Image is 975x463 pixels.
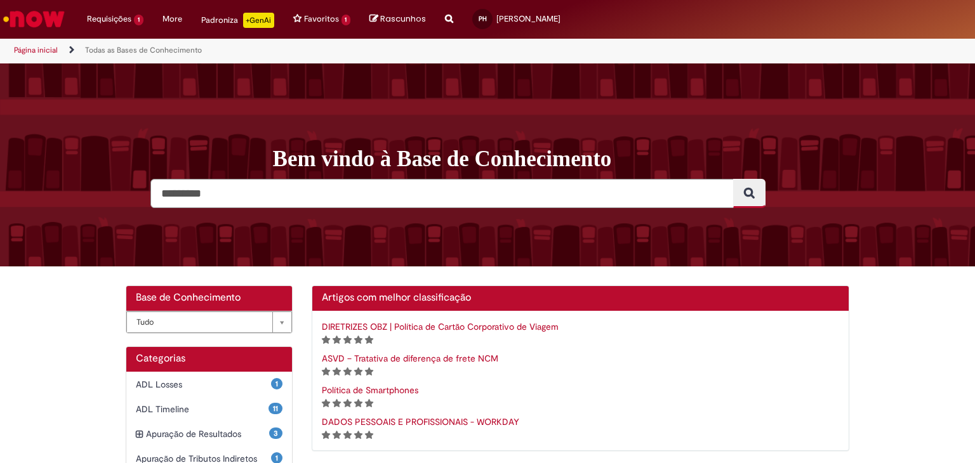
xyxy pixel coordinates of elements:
i: 1 [322,431,330,440]
div: Bases de Conhecimento [126,311,292,333]
a: Página inicial [14,45,58,55]
div: 11 ADL Timeline [126,396,292,422]
i: 5 [365,431,373,440]
div: 1 ADL Losses [126,372,292,397]
a: DADOS PESSOAIS E PROFISSIONAIS - WORKDAY [322,416,519,427]
i: 2 [333,367,341,376]
i: 4 [354,399,362,408]
span: Tudo [136,312,266,332]
button: Pesquisar [733,179,766,208]
a: DIRETRIZES OBZ | Política de Cartão Corporativo de Viagem [322,321,559,332]
div: Padroniza [201,13,274,28]
i: 3 [343,431,352,440]
span: More [162,13,182,25]
i: expandir categoria Apuração de Resultados [136,427,143,441]
i: 5 [365,367,373,376]
ul: Trilhas de página [10,39,640,62]
span: Classificação de artigo - Somente leitura [322,334,373,345]
span: Rascunhos [380,13,426,25]
span: ADL Losses [136,378,271,391]
span: Classificação de artigo - Somente leitura [322,397,373,408]
i: 4 [354,336,362,344]
span: Requisições [87,13,131,25]
span: ADL Timeline [136,403,269,415]
p: +GenAi [243,13,274,28]
i: 4 [354,367,362,376]
i: 2 [333,399,341,408]
a: Todas as Bases de Conhecimento [85,45,202,55]
span: 1 [271,378,282,389]
a: Rascunhos [369,13,426,25]
input: Pesquisar [150,179,734,208]
i: 1 [322,399,330,408]
img: ServiceNow [1,6,67,32]
h1: Bem vindo à Base de Conhecimento [273,146,859,173]
i: 1 [322,367,330,376]
i: 5 [365,336,373,344]
i: 3 [343,336,352,344]
span: Apuração de Resultados [146,427,269,440]
div: expandir categoria Apuração de Resultados 3 Apuração de Resultados [126,421,292,447]
span: 3 [269,427,282,439]
i: 3 [343,367,352,376]
span: [PERSON_NAME] [496,13,560,24]
h1: Categorias [136,353,282,365]
span: 1 [134,15,143,25]
i: 1 [322,336,330,344]
span: Classificação de artigo - Somente leitura [322,365,373,377]
a: Política de Smartphones [322,384,418,396]
i: 4 [354,431,362,440]
i: 3 [343,399,352,408]
span: 1 [342,15,351,25]
span: Favoritos [304,13,339,25]
a: Tudo [126,311,292,333]
span: Classificação de artigo - Somente leitura [322,429,373,440]
span: PH [479,15,487,23]
h2: Base de Conhecimento [136,292,282,304]
i: 2 [333,336,341,344]
i: 2 [333,431,341,440]
i: 5 [365,399,373,408]
a: ASVD – Tratativa de diferença de frete NCM [322,353,498,364]
h2: Artigos com melhor classificação [322,292,840,304]
span: 11 [269,403,282,414]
